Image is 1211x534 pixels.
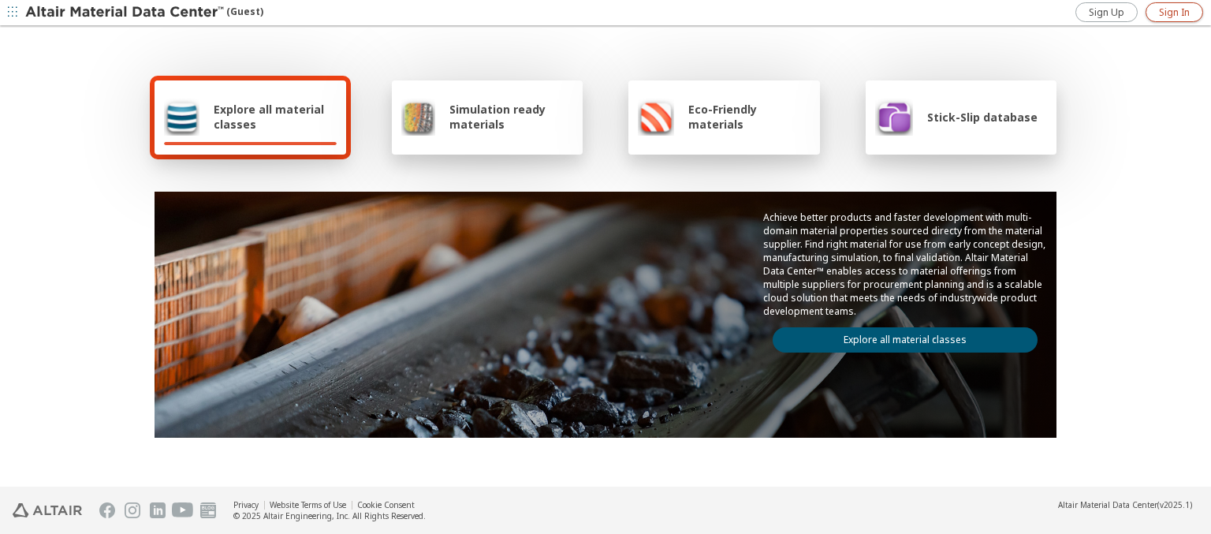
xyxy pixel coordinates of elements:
div: (v2025.1) [1058,499,1192,510]
a: Cookie Consent [357,499,415,510]
img: Stick-Slip database [875,98,913,136]
span: Simulation ready materials [449,102,573,132]
a: Sign Up [1075,2,1138,22]
span: Altair Material Data Center [1058,499,1157,510]
div: © 2025 Altair Engineering, Inc. All Rights Reserved. [233,510,426,521]
img: Eco-Friendly materials [638,98,674,136]
img: Simulation ready materials [401,98,435,136]
a: Explore all material classes [773,327,1038,353]
span: Explore all material classes [214,102,337,132]
img: Altair Material Data Center [25,5,226,21]
span: Eco-Friendly materials [688,102,810,132]
span: Sign Up [1089,6,1124,19]
a: Sign In [1146,2,1203,22]
div: (Guest) [25,5,263,21]
span: Stick-Slip database [927,110,1038,125]
a: Privacy [233,499,259,510]
a: Website Terms of Use [270,499,346,510]
img: Altair Engineering [13,503,82,517]
span: Sign In [1159,6,1190,19]
p: Achieve better products and faster development with multi-domain material properties sourced dire... [763,211,1047,318]
img: Explore all material classes [164,98,199,136]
